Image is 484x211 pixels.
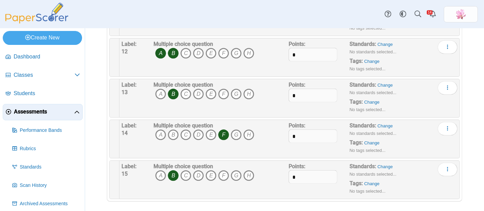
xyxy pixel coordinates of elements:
[206,170,216,181] i: E
[122,171,128,177] b: 15
[122,48,128,55] b: 12
[180,129,191,140] i: C
[10,141,83,157] a: Rubrics
[350,172,397,177] small: No standards selected...
[364,181,380,186] a: Change
[350,131,397,136] small: No standards selected...
[243,170,254,181] i: H
[10,159,83,175] a: Standards
[350,107,386,112] small: No tags selected...
[218,170,229,181] i: F
[3,104,83,120] a: Assessments
[218,129,229,140] i: F
[14,71,75,79] span: Classes
[231,129,242,140] i: G
[377,123,393,128] a: Change
[122,41,136,47] b: Label:
[155,89,166,100] i: A
[206,129,216,140] i: E
[289,122,305,129] b: Points:
[193,89,204,100] i: D
[218,48,229,59] i: F
[154,41,213,47] b: Multiple choice question
[364,140,380,145] a: Change
[377,83,393,88] a: Change
[425,7,440,22] a: Alerts
[168,89,179,100] i: B
[438,122,457,136] button: More options
[155,129,166,140] i: A
[231,170,242,181] i: G
[155,170,166,181] i: A
[377,164,393,169] a: Change
[438,163,457,176] button: More options
[180,48,191,59] i: C
[350,82,376,88] b: Standards:
[206,89,216,100] i: E
[350,163,376,170] b: Standards:
[350,41,376,47] b: Standards:
[3,19,71,24] a: PaperScorer
[243,89,254,100] i: H
[218,89,229,100] i: F
[350,189,386,194] small: No tags selected...
[455,9,466,20] img: ps.MuGhfZT6iQwmPTCC
[3,3,71,23] img: PaperScorer
[444,6,478,22] a: ps.MuGhfZT6iQwmPTCC
[193,170,204,181] i: D
[231,48,242,59] i: G
[438,40,457,54] button: More options
[3,86,83,102] a: Students
[289,82,305,88] b: Points:
[14,53,80,60] span: Dashboard
[350,49,397,54] small: No standards selected...
[20,182,80,189] span: Scan History
[289,163,305,170] b: Points:
[350,66,386,71] small: No tags selected...
[180,170,191,181] i: C
[168,129,179,140] i: B
[350,139,363,146] b: Tags:
[155,48,166,59] i: A
[154,82,213,88] b: Multiple choice question
[20,200,80,207] span: Archived Assessments
[455,9,466,20] span: Xinmei Li
[10,177,83,194] a: Scan History
[243,48,254,59] i: H
[364,59,380,64] a: Change
[180,89,191,100] i: C
[20,145,80,152] span: Rubrics
[350,148,386,153] small: No tags selected...
[122,122,136,129] b: Label:
[3,67,83,84] a: Classes
[122,130,128,136] b: 14
[289,41,305,47] b: Points:
[206,48,216,59] i: E
[122,163,136,170] b: Label:
[122,82,136,88] b: Label:
[350,99,363,105] b: Tags:
[193,129,204,140] i: D
[168,48,179,59] i: B
[154,163,213,170] b: Multiple choice question
[438,81,457,95] button: More options
[20,164,80,171] span: Standards
[364,100,380,105] a: Change
[350,90,397,95] small: No standards selected...
[243,129,254,140] i: H
[14,108,74,116] span: Assessments
[350,180,363,187] b: Tags:
[10,122,83,139] a: Performance Bands
[3,31,82,45] a: Create New
[14,90,80,97] span: Students
[3,49,83,65] a: Dashboard
[168,170,179,181] i: B
[231,89,242,100] i: G
[350,58,363,64] b: Tags:
[20,127,80,134] span: Performance Bands
[154,122,213,129] b: Multiple choice question
[193,48,204,59] i: D
[350,122,376,129] b: Standards:
[377,42,393,47] a: Change
[122,89,128,95] b: 13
